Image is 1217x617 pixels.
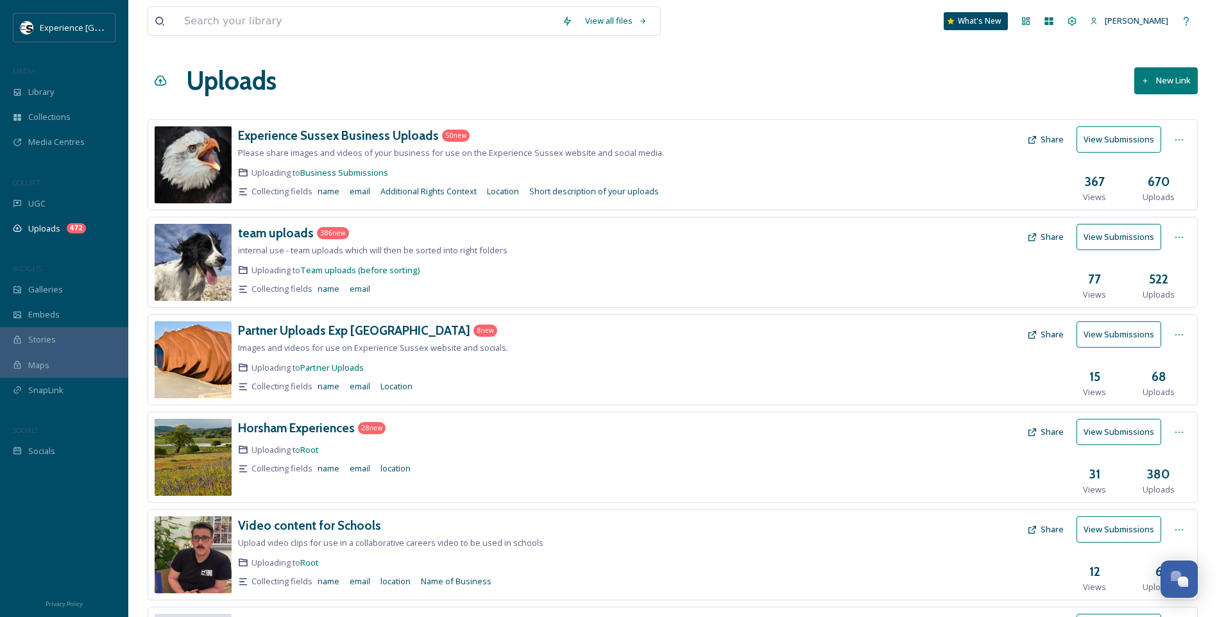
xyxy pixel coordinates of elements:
h3: Experience Sussex Business Uploads [238,128,439,143]
h3: 31 [1089,465,1100,484]
span: MEDIA [13,66,35,76]
span: Collecting fields [251,380,312,393]
div: 50 new [442,130,470,142]
span: email [350,283,370,295]
span: [PERSON_NAME] [1105,15,1168,26]
button: Share [1021,224,1070,249]
img: WSCC%20ES%20Socials%20Icon%20-%20Secondary%20-%20Black.jpg [21,21,33,34]
h3: Horsham Experiences [238,420,355,435]
span: Library [28,86,54,98]
span: Views [1083,289,1106,301]
span: Upload video clips for use in a collaborative careers video to be used in schools [238,537,543,548]
img: 915411c4-c596-48a4-8f82-2814f59fea12.jpg [155,419,232,496]
a: team uploads [238,224,314,242]
span: WIDGETS [13,264,42,273]
button: Share [1021,419,1070,444]
span: name [318,283,339,295]
span: UGC [28,198,46,210]
a: View Submissions [1077,516,1168,543]
h3: 15 [1089,368,1100,386]
a: Root [300,557,319,568]
h3: 367 [1085,173,1105,191]
a: Uploads [186,62,277,100]
a: Root [300,444,319,455]
span: Uploads [1143,386,1175,398]
span: Uploading to [251,362,364,374]
button: Share [1021,127,1070,152]
button: View Submissions [1077,321,1161,348]
span: Uploads [1143,191,1175,203]
button: View Submissions [1077,126,1161,153]
h3: 670 [1148,173,1170,191]
a: Horsham Experiences [238,419,355,437]
span: Collecting fields [251,283,312,295]
span: Uploads [1143,289,1175,301]
span: Views [1083,191,1106,203]
span: email [350,185,370,198]
span: name [318,380,339,393]
div: 28 new [358,422,386,434]
span: Media Centres [28,136,85,148]
div: 472 [67,223,86,233]
span: SOCIALS [13,425,38,435]
span: name [318,462,339,475]
input: Search your library [178,7,556,35]
span: Maps [28,359,49,371]
span: Collecting fields [251,575,312,587]
img: ce9c3971-6d5e-40d4-bdd2-d3d19e98e948.jpg [155,516,232,593]
a: What's New [944,12,1008,30]
span: Additional Rights Context [380,185,477,198]
button: Open Chat [1161,561,1198,598]
span: Collecting fields [251,185,312,198]
a: View Submissions [1077,419,1168,445]
span: name [318,575,339,587]
span: location [380,575,411,587]
span: Experience [GEOGRAPHIC_DATA] [40,21,167,33]
a: Business Submissions [300,167,388,178]
span: Collections [28,111,71,123]
span: Short description of your uploads [529,185,659,198]
a: View Submissions [1077,224,1168,250]
h3: 380 [1147,465,1170,484]
span: Galleries [28,283,63,296]
span: Please share images and videos of your business for use on the Experience Sussex website and soci... [238,147,664,158]
img: 9b643977-76f7-49f2-b965-60739e82e005.jpg [155,126,232,203]
a: Team uploads (before sorting) [300,264,420,276]
span: Stories [28,334,56,346]
button: New Link [1134,67,1198,94]
span: internal use - team uploads which will then be sorted into right folders [238,244,507,256]
h3: 12 [1089,562,1100,581]
span: Uploading to [251,264,420,276]
span: SnapLink [28,384,64,396]
h3: Partner Uploads Exp [GEOGRAPHIC_DATA] [238,323,470,338]
span: Location [487,185,519,198]
span: Views [1083,484,1106,496]
span: Uploads [1143,484,1175,496]
h3: 522 [1149,270,1168,289]
h3: team uploads [238,225,314,241]
span: Location [380,380,413,393]
button: Share [1021,517,1070,542]
span: Collecting fields [251,462,312,475]
div: 8 new [473,325,497,337]
a: Privacy Policy [46,595,83,611]
a: Partner Uploads Exp [GEOGRAPHIC_DATA] [238,321,470,340]
span: Uploading to [251,167,388,179]
h3: 77 [1088,270,1101,289]
span: email [350,380,370,393]
span: Socials [28,445,55,457]
span: Uploads [28,223,60,235]
div: 386 new [317,227,349,239]
span: name [318,185,339,198]
span: Views [1083,581,1106,593]
span: Uploads [1143,581,1175,593]
span: Privacy Policy [46,600,83,608]
a: View all files [579,8,654,33]
span: Partner Uploads [300,362,364,373]
span: Uploading to [251,444,319,456]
